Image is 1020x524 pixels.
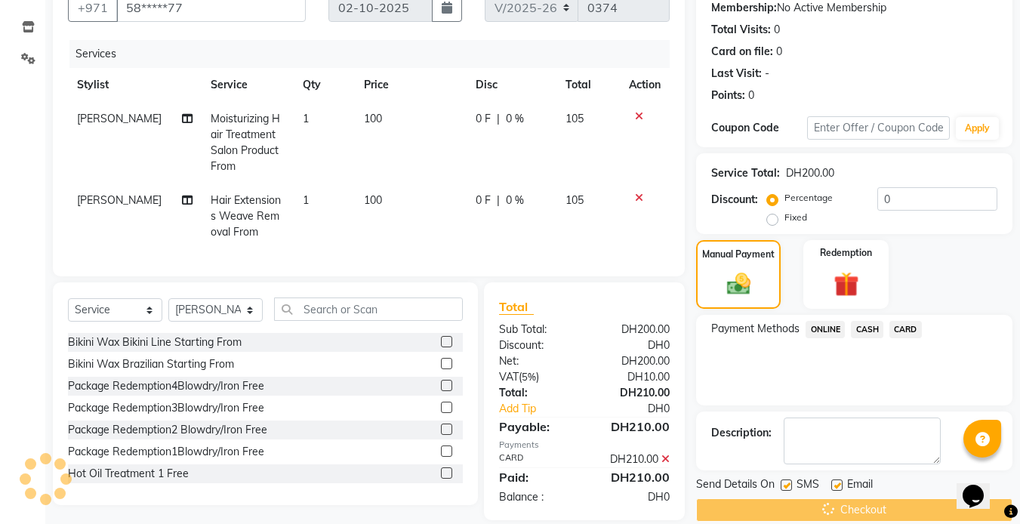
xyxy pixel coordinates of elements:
[303,112,309,125] span: 1
[797,476,819,495] span: SMS
[584,468,681,486] div: DH210.00
[497,193,500,208] span: |
[488,468,584,486] div: Paid:
[820,246,872,260] label: Redemption
[211,193,281,239] span: Hair Extensions Weave Removal From
[584,452,681,467] div: DH210.00
[488,353,584,369] div: Net:
[889,321,922,338] span: CARD
[488,489,584,505] div: Balance :
[584,369,681,385] div: DH10.00
[711,22,771,38] div: Total Visits:
[957,464,1005,509] iframe: chat widget
[499,370,519,384] span: VAT
[584,418,681,436] div: DH210.00
[68,400,264,416] div: Package Redemption3Blowdry/Iron Free
[584,338,681,353] div: DH0
[499,439,670,452] div: Payments
[303,193,309,207] span: 1
[696,476,775,495] span: Send Details On
[720,270,758,297] img: _cash.svg
[601,401,682,417] div: DH0
[77,193,162,207] span: [PERSON_NAME]
[784,211,807,224] label: Fixed
[364,112,382,125] span: 100
[556,68,621,102] th: Total
[711,66,762,82] div: Last Visit:
[711,44,773,60] div: Card on file:
[702,248,775,261] label: Manual Payment
[488,418,584,436] div: Payable:
[565,193,584,207] span: 105
[584,353,681,369] div: DH200.00
[584,322,681,338] div: DH200.00
[748,88,754,103] div: 0
[476,111,491,127] span: 0 F
[69,40,681,68] div: Services
[584,489,681,505] div: DH0
[826,269,867,300] img: _gift.svg
[620,68,670,102] th: Action
[786,165,834,181] div: DH200.00
[711,425,772,441] div: Description:
[488,401,600,417] a: Add Tip
[294,68,355,102] th: Qty
[202,68,294,102] th: Service
[68,356,234,372] div: Bikini Wax Brazilian Starting From
[506,111,524,127] span: 0 %
[68,334,242,350] div: Bikini Wax Bikini Line Starting From
[584,385,681,401] div: DH210.00
[711,321,800,337] span: Payment Methods
[497,111,500,127] span: |
[274,297,463,321] input: Search or Scan
[68,68,202,102] th: Stylist
[467,68,556,102] th: Disc
[488,452,584,467] div: CARD
[364,193,382,207] span: 100
[506,193,524,208] span: 0 %
[806,321,845,338] span: ONLINE
[774,22,780,38] div: 0
[851,321,883,338] span: CASH
[765,66,769,82] div: -
[784,191,833,205] label: Percentage
[956,117,999,140] button: Apply
[711,192,758,208] div: Discount:
[211,112,280,173] span: Moisturizing Hair Treatment Salon Product From
[499,299,534,315] span: Total
[807,116,950,140] input: Enter Offer / Coupon Code
[488,338,584,353] div: Discount:
[68,444,264,460] div: Package Redemption1Blowdry/Iron Free
[77,112,162,125] span: [PERSON_NAME]
[68,466,189,482] div: Hot Oil Treatment 1 Free
[522,371,536,383] span: 5%
[476,193,491,208] span: 0 F
[711,88,745,103] div: Points:
[355,68,467,102] th: Price
[565,112,584,125] span: 105
[711,120,806,136] div: Coupon Code
[68,422,267,438] div: Package Redemption2 Blowdry/Iron Free
[68,378,264,394] div: Package Redemption4Blowdry/Iron Free
[488,322,584,338] div: Sub Total:
[847,476,873,495] span: Email
[488,385,584,401] div: Total:
[488,369,584,385] div: ( )
[776,44,782,60] div: 0
[711,165,780,181] div: Service Total:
